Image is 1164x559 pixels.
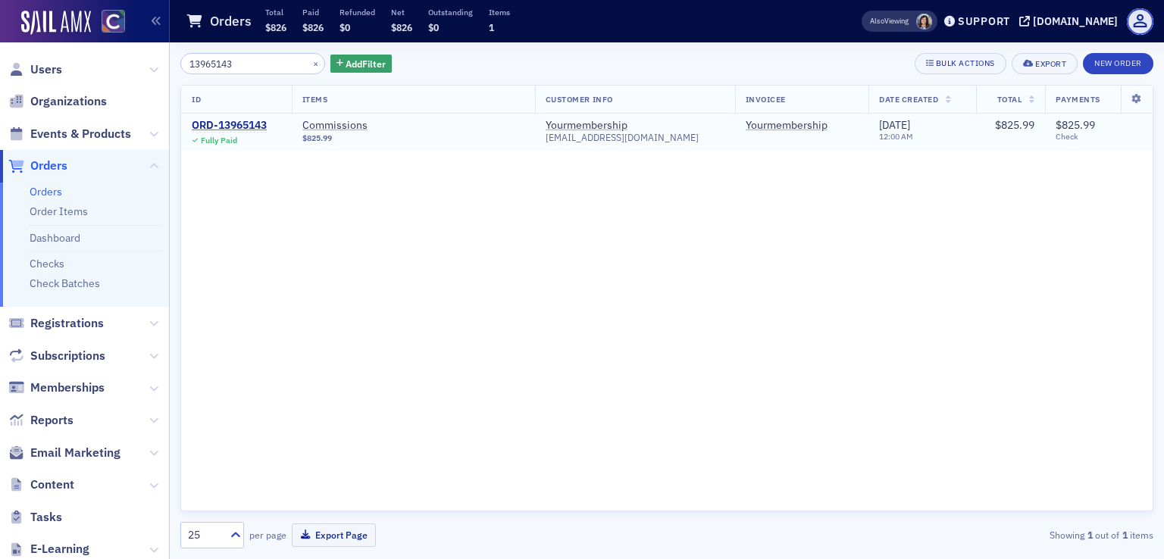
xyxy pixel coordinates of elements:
[91,10,125,36] a: View Homepage
[840,528,1153,542] div: Showing out of items
[8,412,74,429] a: Reports
[302,94,328,105] span: Items
[302,133,332,143] span: $825.99
[192,119,267,133] a: ORD-13965143
[30,445,120,461] span: Email Marketing
[1083,53,1153,74] button: New Order
[30,276,100,290] a: Check Batches
[1056,118,1095,132] span: $825.99
[746,94,786,105] span: Invoicee
[30,348,105,364] span: Subscriptions
[915,53,1006,74] button: Bulk Actions
[302,21,324,33] span: $826
[8,476,74,493] a: Content
[8,348,105,364] a: Subscriptions
[916,14,932,30] span: Stacy Svendsen
[870,16,909,27] span: Viewing
[8,379,105,396] a: Memberships
[30,126,131,142] span: Events & Products
[30,315,104,332] span: Registrations
[546,119,627,133] a: Yourmembership
[8,509,62,526] a: Tasks
[30,93,107,110] span: Organizations
[1035,60,1066,68] div: Export
[428,7,473,17] p: Outstanding
[210,12,252,30] h1: Orders
[1019,16,1123,27] button: [DOMAIN_NAME]
[428,21,439,33] span: $0
[265,21,286,33] span: $826
[30,541,89,557] span: E-Learning
[8,445,120,461] a: Email Marketing
[339,21,350,33] span: $0
[180,53,325,74] input: Search…
[30,379,105,396] span: Memberships
[1012,53,1078,74] button: Export
[309,56,323,70] button: ×
[8,315,104,332] a: Registrations
[879,94,938,105] span: Date Created
[339,7,375,17] p: Refunded
[997,94,1022,105] span: Total
[879,118,910,132] span: [DATE]
[30,185,62,198] a: Orders
[302,119,493,133] a: Commissions
[1056,94,1100,105] span: Payments
[8,541,89,557] a: E-Learning
[1084,528,1095,542] strong: 1
[746,119,859,133] span: Yourmembership
[8,93,107,110] a: Organizations
[30,61,62,78] span: Users
[1119,528,1130,542] strong: 1
[8,126,131,142] a: Events & Products
[30,158,67,174] span: Orders
[30,476,74,493] span: Content
[391,21,412,33] span: $826
[30,509,62,526] span: Tasks
[330,55,393,73] button: AddFilter
[265,7,286,17] p: Total
[249,528,286,542] label: per page
[489,7,510,17] p: Items
[958,14,1010,28] div: Support
[746,119,828,133] a: Yourmembership
[879,131,913,142] time: 12:00 AM
[1033,14,1118,28] div: [DOMAIN_NAME]
[30,231,80,245] a: Dashboard
[201,136,237,145] div: Fully Paid
[870,16,884,26] div: Also
[1056,132,1142,142] span: Check
[995,118,1034,132] span: $825.99
[302,7,324,17] p: Paid
[1083,55,1153,69] a: New Order
[391,7,412,17] p: Net
[30,205,88,218] a: Order Items
[1127,8,1153,35] span: Profile
[30,412,74,429] span: Reports
[8,61,62,78] a: Users
[346,57,386,70] span: Add Filter
[30,257,64,270] a: Checks
[188,527,221,543] div: 25
[546,132,699,143] span: [EMAIL_ADDRESS][DOMAIN_NAME]
[489,21,494,33] span: 1
[192,94,201,105] span: ID
[292,523,376,547] button: Export Page
[546,94,613,105] span: Customer Info
[21,11,91,35] img: SailAMX
[8,158,67,174] a: Orders
[936,59,995,67] div: Bulk Actions
[102,10,125,33] img: SailAMX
